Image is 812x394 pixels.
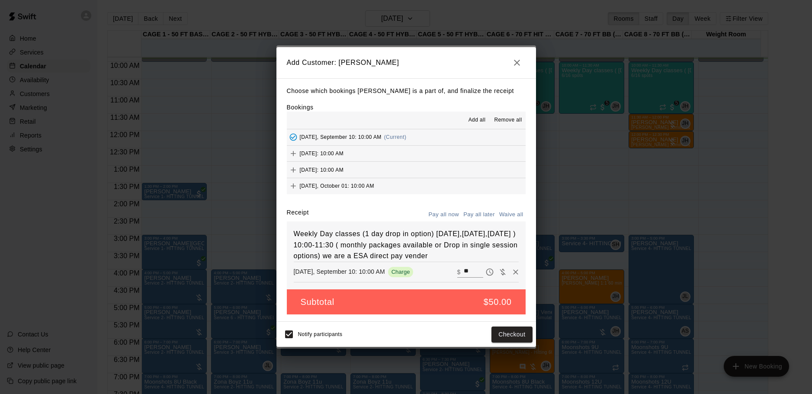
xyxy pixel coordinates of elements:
button: Add all [463,113,491,127]
button: Add[DATE]: 10:00 AM [287,146,526,162]
span: [DATE], October 01: 10:00 AM [300,183,374,189]
span: Add all [469,116,486,125]
span: Pay later [483,268,496,275]
button: Checkout [491,327,532,343]
span: Waive payment [496,268,509,275]
span: [DATE]: 10:00 AM [300,151,344,157]
label: Bookings [287,104,314,111]
button: Pay all later [461,208,497,221]
h2: Add Customer: [PERSON_NAME] [276,47,536,78]
span: Add [287,166,300,173]
button: Waive all [497,208,526,221]
button: Remove [509,266,522,279]
p: Choose which bookings [PERSON_NAME] is a part of, and finalize the receipt [287,86,526,96]
span: Notify participants [298,332,343,338]
h5: $50.00 [484,296,512,308]
button: Add[DATE]: 10:00 AM [287,162,526,178]
span: Remove all [494,116,522,125]
span: Add [287,183,300,189]
span: [DATE], September 10: 10:00 AM [300,134,382,140]
span: Charge [388,269,414,275]
span: (Current) [384,134,407,140]
p: [DATE], September 10: 10:00 AM [294,267,385,276]
label: Receipt [287,208,309,221]
h5: Subtotal [301,296,334,308]
button: Add[DATE], October 01: 10:00 AM [287,178,526,194]
span: Add [287,150,300,157]
button: Remove all [491,113,525,127]
span: [DATE]: 10:00 AM [300,167,344,173]
p: $ [457,268,461,276]
button: Added - Collect Payment[DATE], September 10: 10:00 AM(Current) [287,129,526,145]
button: Pay all now [427,208,462,221]
button: Added - Collect Payment [287,131,300,144]
h6: Weekly Day classes (1 day drop in option) [DATE],[DATE],[DATE] ) 10:00-11:30 ( monthly packages a... [294,228,519,262]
